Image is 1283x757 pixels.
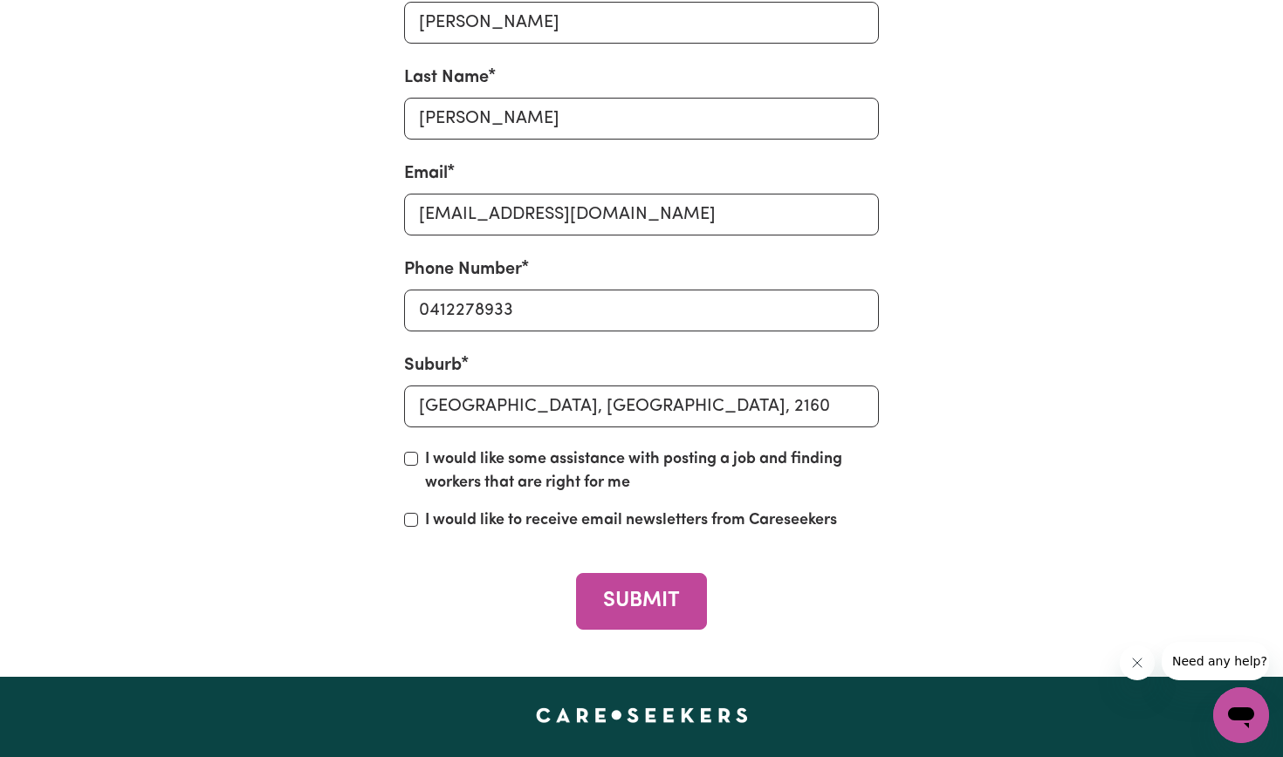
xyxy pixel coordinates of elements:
label: Last Name [404,65,489,91]
label: Phone Number [404,256,522,283]
label: I would like to receive email newsletters from Careseekers [425,509,837,533]
label: Suburb [404,352,462,378]
label: Email [404,160,448,187]
input: e.g. North Bondi, New South Wales [404,385,880,427]
iframe: Button to launch messaging window [1213,687,1269,743]
input: Enter last name [404,98,880,140]
a: Careseekers home page [536,708,748,722]
iframe: Message from company [1162,642,1269,680]
input: e.g. 0410 123 456 [404,290,880,331]
label: I would like some assistance with posting a job and finding workers that are right for me [425,448,880,495]
input: Enter first name [404,2,880,44]
iframe: Close message [1120,645,1155,680]
input: e.g. amber.smith@gmail.com [404,194,880,235]
button: SUBMIT [576,573,706,630]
